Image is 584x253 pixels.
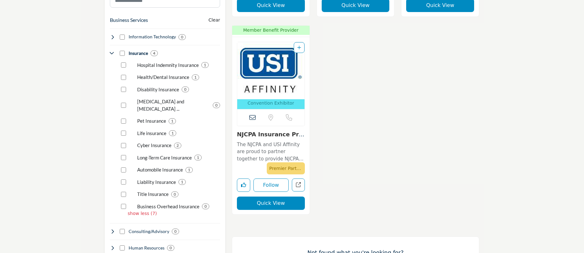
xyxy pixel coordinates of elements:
input: Select Consulting/Advisory checkbox [120,229,125,234]
input: Select Long-Term Care Insurance checkbox [121,155,126,160]
b: 0 [174,229,177,234]
input: Select Health/Dental Insurance checkbox [121,75,126,80]
p: Health/Dental Insurance: Health/Dental Insurance [137,74,189,81]
b: 0 [184,87,186,92]
b: 0 [205,204,207,209]
p: show less (7) [128,210,220,217]
a: Open usi-affinity in new tab [292,178,305,191]
div: 0 Results For Title Insurance [171,191,178,197]
input: Select Liability Insurance checkbox [121,179,126,185]
h4: Information Technology: Software, cloud services, data management, analytics, automation [129,34,176,40]
div: 0 Results For Disability Insurance [182,87,189,92]
a: Open Listing in new tab [237,42,305,109]
input: Select Title Insurance checkbox [121,192,126,197]
input: Select Disability Insurance checkbox [121,87,126,92]
b: 0 [215,103,218,107]
input: Select Hospital Indemnity Insurance checkbox [121,62,126,68]
input: Select Information Technology checkbox [120,35,125,40]
div: 1 Results For Health/Dental Insurance [192,75,199,80]
p: Business Overhead Insurance [137,203,199,210]
input: Select Pet Insurance checkbox [121,119,126,124]
div: 1 Results For Pet Insurance [169,118,176,124]
div: 1 Results For Hospital Indemnity Insurance [201,62,209,68]
p: Disability Insurance: Disability Insurance [137,86,179,93]
input: Select Automobile Insurance checkbox [121,167,126,172]
div: 1 Results For Long-Term Care Insurance [194,155,202,160]
p: Life insurance: Life insurance [137,130,166,137]
button: Follow [253,178,289,192]
div: 1 Results For Automobile Insurance [185,167,193,173]
input: Select Life insurance checkbox [121,131,126,136]
div: 4 Results For Insurance [151,50,158,56]
button: Business Services [110,16,148,24]
b: 1 [171,119,173,123]
button: Quick View [237,197,305,210]
b: 0 [174,192,176,197]
input: Select Human Resources checkbox [120,245,125,250]
h4: Insurance: Professional liability, healthcare, life insurance, risk management [129,50,148,56]
p: Long-Term Care Insurance [137,154,192,161]
b: 4 [153,51,155,55]
b: 1 [194,75,197,80]
p: Cyber Insurance: Cyber Insurance [137,142,171,149]
h3: NJCPA Insurance Program - Powered by USI Affinity [237,131,305,138]
b: 0 [170,246,172,250]
b: 1 [171,131,174,135]
div: 0 Results For Information Technology [178,34,186,40]
p: Automobile Insurance: Automobile Insurance [137,166,183,173]
b: 1 [197,155,199,160]
p: Accidental Death and Dismemberment Insurance [137,98,210,112]
p: Title Insurance: Policies for home buyers and owners [137,191,169,198]
b: 1 [188,168,190,172]
div: 0 Results For Consulting/Advisory [172,229,179,234]
input: Select Insurance checkbox [120,51,125,56]
div: 0 Results For Accidental Death and Dismemberment Insurance [213,102,220,108]
b: 2 [177,143,179,148]
div: 0 Results For Human Resources [167,245,174,251]
input: Select Cyber Insurance checkbox [121,143,126,148]
input: Select Business Overhead Insurance checkbox [121,204,126,209]
div: 1 Results For Liability Insurance [178,179,186,185]
h4: Consulting/Advisory: Business consulting, mergers & acquisitions, growth strategies [129,228,169,235]
a: NJCPA Insurance Prog... [237,131,304,145]
button: Like listing [237,178,250,192]
a: The NJCPA and USI Affinity are proud to partner together to provide NJCPA members and their famil... [237,139,305,163]
b: 0 [181,35,183,39]
b: 1 [204,63,206,67]
input: Select Accidental Death and Dismemberment Insurance checkbox [121,103,126,108]
buton: Clear [208,17,220,23]
div: 2 Results For Cyber Insurance [174,143,181,148]
img: NJCPA Insurance Program - Powered by USI Affinity [237,42,305,99]
p: Premier Partner [269,164,302,173]
p: Pet Insurance: Pet Insurance [137,117,166,125]
p: The NJCPA and USI Affinity are proud to partner together to provide NJCPA members and their famil... [237,141,305,163]
p: Liability Insurance: Liability Insurance [137,178,176,186]
b: 1 [181,180,183,184]
a: Add To List [297,45,301,50]
h4: Human Resources: Payroll, benefits, HR consulting, talent acquisition, training [129,245,164,251]
div: 1 Results For Life insurance [169,130,176,136]
p: Convention Exhibitor [247,100,294,107]
p: Hospital Indemnity Insurance [137,62,199,69]
span: Member Benefit Provider [234,27,308,34]
div: 0 Results For Business Overhead Insurance [202,204,209,209]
